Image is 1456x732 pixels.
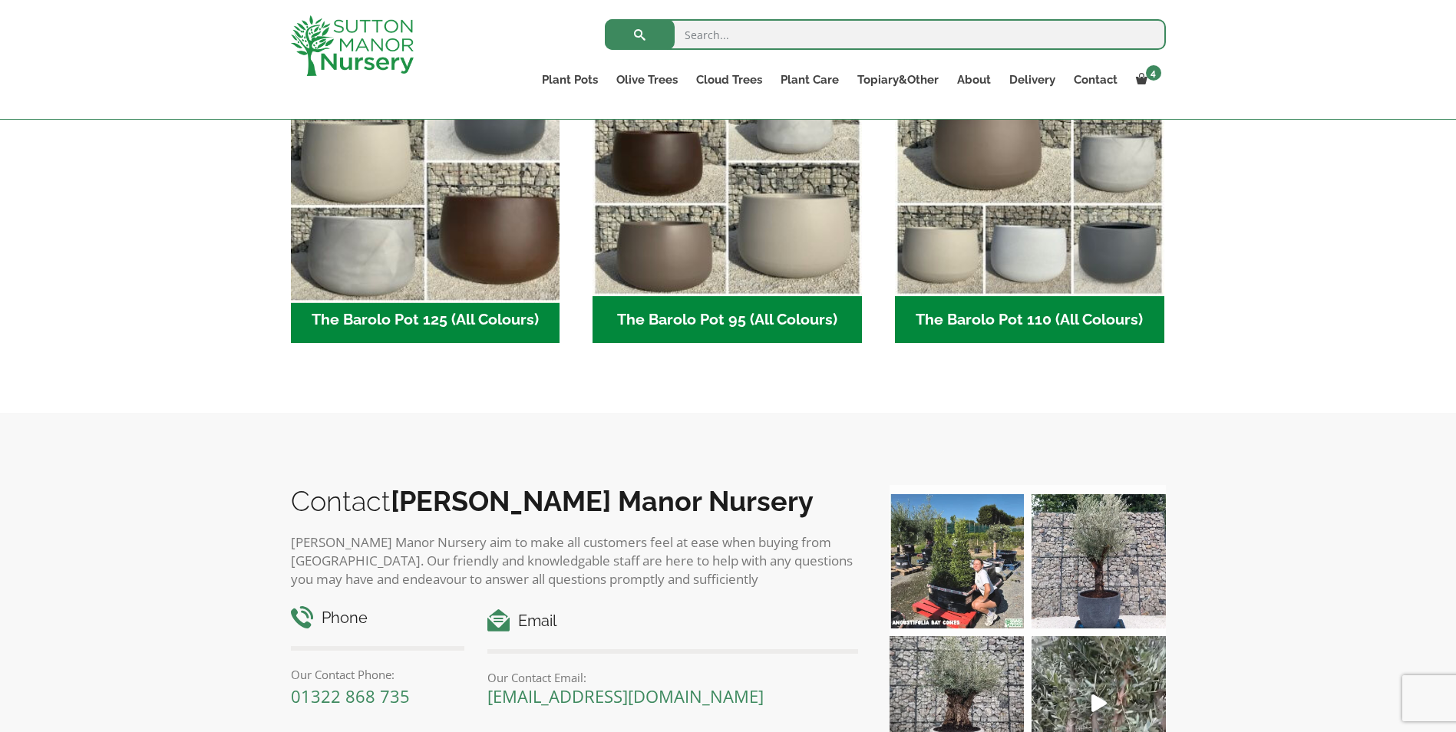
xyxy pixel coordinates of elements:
a: Olive Trees [607,69,687,91]
span: 4 [1146,65,1161,81]
h2: Contact [291,485,859,517]
a: Plant Care [771,69,848,91]
h2: The Barolo Pot 95 (All Colours) [593,296,862,344]
a: Delivery [1000,69,1065,91]
svg: Play [1091,694,1107,712]
h4: Email [487,609,858,633]
a: Topiary&Other [848,69,948,91]
h2: The Barolo Pot 110 (All Colours) [895,296,1164,344]
a: Visit product category The Barolo Pot 110 (All Colours) [895,27,1164,343]
img: logo [291,15,414,76]
img: Our elegant & picturesque Angustifolia Cones are an exquisite addition to your Bay Tree collectio... [890,494,1024,628]
a: Visit product category The Barolo Pot 125 (All Colours) [291,27,560,343]
a: About [948,69,1000,91]
h2: The Barolo Pot 125 (All Colours) [291,296,560,344]
a: [EMAIL_ADDRESS][DOMAIN_NAME] [487,684,764,707]
img: The Barolo Pot 110 (All Colours) [895,27,1164,296]
h4: Phone [291,606,465,630]
p: [PERSON_NAME] Manor Nursery aim to make all customers feel at ease when buying from [GEOGRAPHIC_D... [291,533,859,589]
a: Contact [1065,69,1127,91]
a: Plant Pots [533,69,607,91]
p: Our Contact Email: [487,668,858,687]
img: A beautiful multi-stem Spanish Olive tree potted in our luxurious fibre clay pots 😍😍 [1032,494,1166,628]
a: 01322 868 735 [291,684,410,707]
img: The Barolo Pot 125 (All Colours) [284,21,566,303]
b: [PERSON_NAME] Manor Nursery [391,485,814,517]
a: Cloud Trees [687,69,771,91]
input: Search... [605,19,1166,50]
p: Our Contact Phone: [291,665,465,684]
a: 4 [1127,69,1166,91]
a: Visit product category The Barolo Pot 95 (All Colours) [593,27,862,343]
img: The Barolo Pot 95 (All Colours) [593,27,862,296]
